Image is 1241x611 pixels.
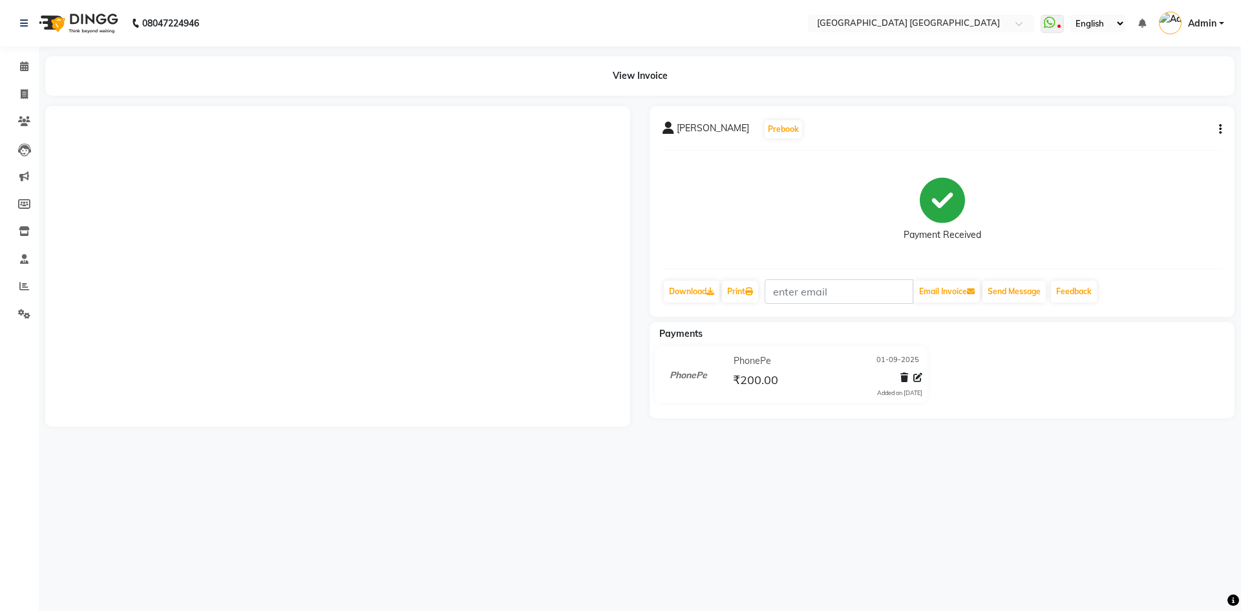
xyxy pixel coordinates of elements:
[876,354,919,368] span: 01-09-2025
[677,122,749,140] span: [PERSON_NAME]
[722,281,758,303] a: Print
[765,120,802,138] button: Prebook
[142,5,199,41] b: 08047224946
[904,228,981,242] div: Payment Received
[1159,12,1182,34] img: Admin
[1051,281,1097,303] a: Feedback
[45,56,1235,96] div: View Invoice
[659,328,703,339] span: Payments
[1188,17,1216,30] span: Admin
[765,279,913,304] input: enter email
[982,281,1046,303] button: Send Message
[33,5,122,41] img: logo
[664,281,719,303] a: Download
[733,372,778,391] span: ₹200.00
[734,354,771,368] span: PhonePe
[877,389,922,398] div: Added on [DATE]
[914,281,980,303] button: Email Invoice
